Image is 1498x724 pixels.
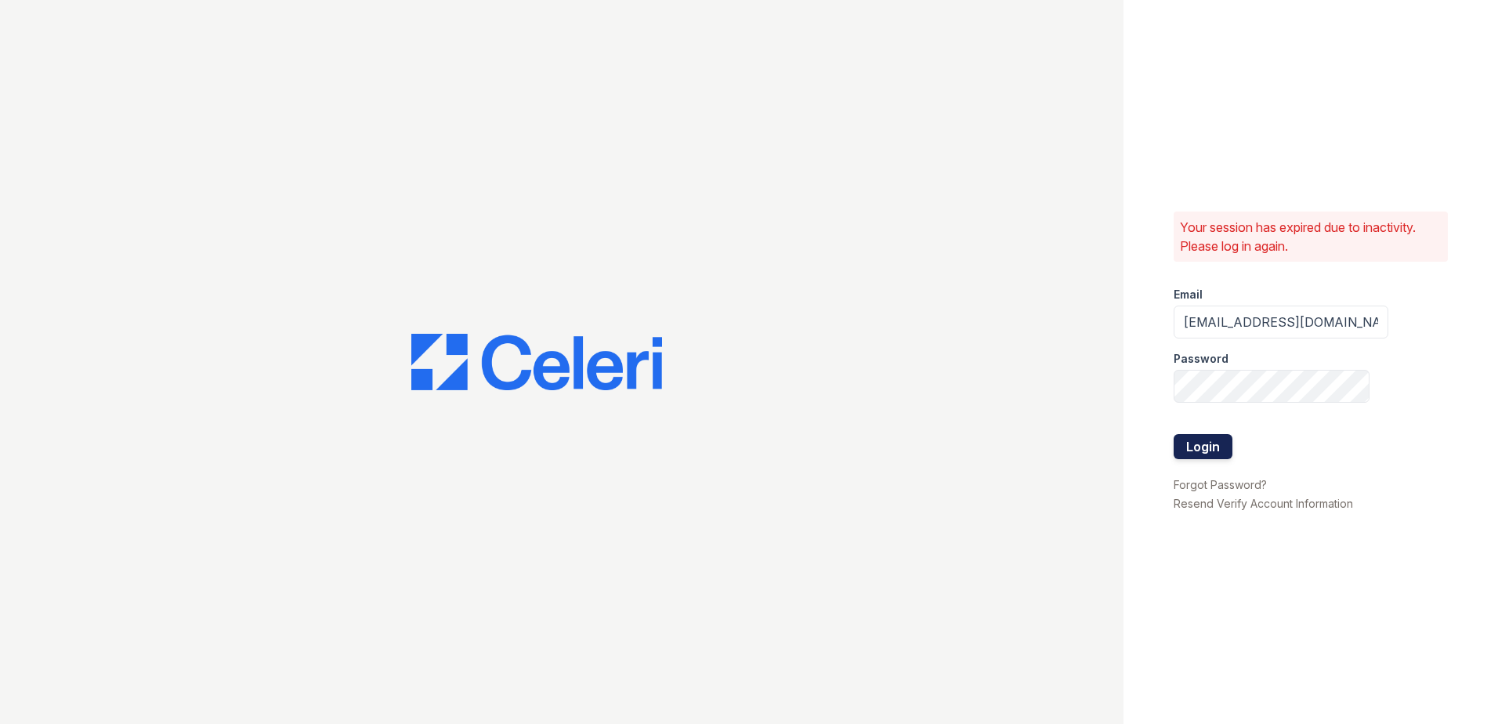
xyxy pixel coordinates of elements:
[1174,351,1228,367] label: Password
[1174,434,1232,459] button: Login
[1180,218,1442,255] p: Your session has expired due to inactivity. Please log in again.
[1174,478,1267,491] a: Forgot Password?
[1174,497,1353,510] a: Resend Verify Account Information
[411,334,662,390] img: CE_Logo_Blue-a8612792a0a2168367f1c8372b55b34899dd931a85d93a1a3d3e32e68fde9ad4.png
[1174,287,1203,302] label: Email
